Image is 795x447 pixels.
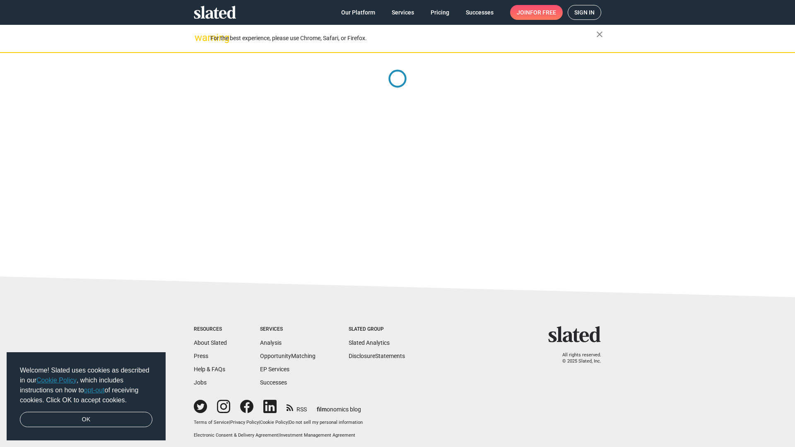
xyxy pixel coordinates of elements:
[260,339,282,346] a: Analysis
[466,5,494,20] span: Successes
[335,5,382,20] a: Our Platform
[392,5,414,20] span: Services
[194,433,278,438] a: Electronic Consent & Delivery Agreement
[20,365,152,405] span: Welcome! Slated uses cookies as described in our , which includes instructions on how to of recei...
[595,29,605,39] mat-icon: close
[260,366,289,372] a: EP Services
[568,5,601,20] a: Sign in
[349,339,390,346] a: Slated Analytics
[554,352,601,364] p: All rights reserved. © 2025 Slated, Inc.
[229,420,230,425] span: |
[36,377,77,384] a: Cookie Policy
[288,420,289,425] span: |
[385,5,421,20] a: Services
[278,433,279,438] span: |
[194,379,207,386] a: Jobs
[210,33,596,44] div: For the best experience, please use Chrome, Safari, or Firefox.
[424,5,456,20] a: Pricing
[194,366,225,372] a: Help & FAQs
[260,420,288,425] a: Cookie Policy
[287,401,307,413] a: RSS
[317,406,327,413] span: film
[260,353,316,359] a: OpportunityMatching
[194,339,227,346] a: About Slated
[260,379,287,386] a: Successes
[349,326,405,333] div: Slated Group
[195,33,205,43] mat-icon: warning
[260,326,316,333] div: Services
[194,420,229,425] a: Terms of Service
[7,352,166,441] div: cookieconsent
[317,399,361,413] a: filmonomics blog
[289,420,363,426] button: Do not sell my personal information
[259,420,260,425] span: |
[517,5,556,20] span: Join
[349,353,405,359] a: DisclosureStatements
[84,387,105,394] a: opt-out
[574,5,595,19] span: Sign in
[459,5,500,20] a: Successes
[530,5,556,20] span: for free
[194,326,227,333] div: Resources
[279,433,355,438] a: Investment Management Agreement
[341,5,375,20] span: Our Platform
[20,412,152,428] a: dismiss cookie message
[510,5,563,20] a: Joinfor free
[431,5,449,20] span: Pricing
[194,353,208,359] a: Press
[230,420,259,425] a: Privacy Policy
